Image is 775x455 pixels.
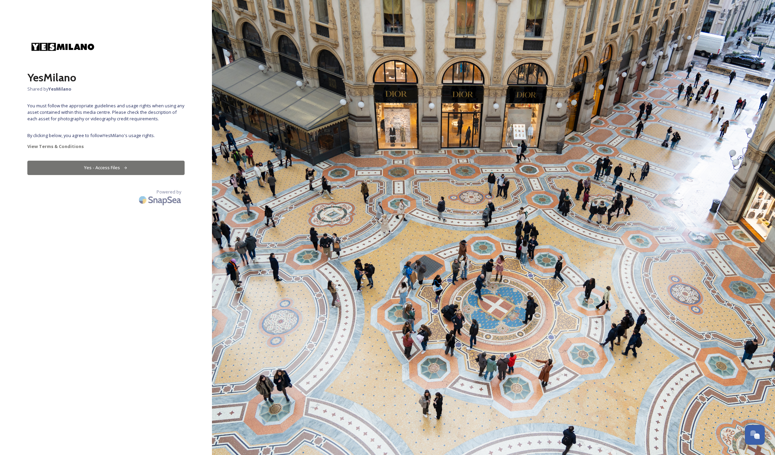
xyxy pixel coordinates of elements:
button: Yes - Access Files [27,161,185,175]
span: By clicking below, you agree to follow YesMilano 's usage rights. [27,132,185,139]
img: SnapSea Logo [137,192,185,208]
a: View Terms & Conditions [27,142,185,150]
strong: View Terms & Conditions [27,143,84,149]
strong: YesMilano [48,86,71,92]
span: Shared by [27,86,185,92]
h2: YesMilano [27,69,185,86]
span: Powered by [157,189,181,195]
button: Open Chat [745,425,765,445]
span: You must follow the appropriate guidelines and usage rights when using any asset contained within... [27,103,185,122]
img: yesmi.jpg [27,27,96,66]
